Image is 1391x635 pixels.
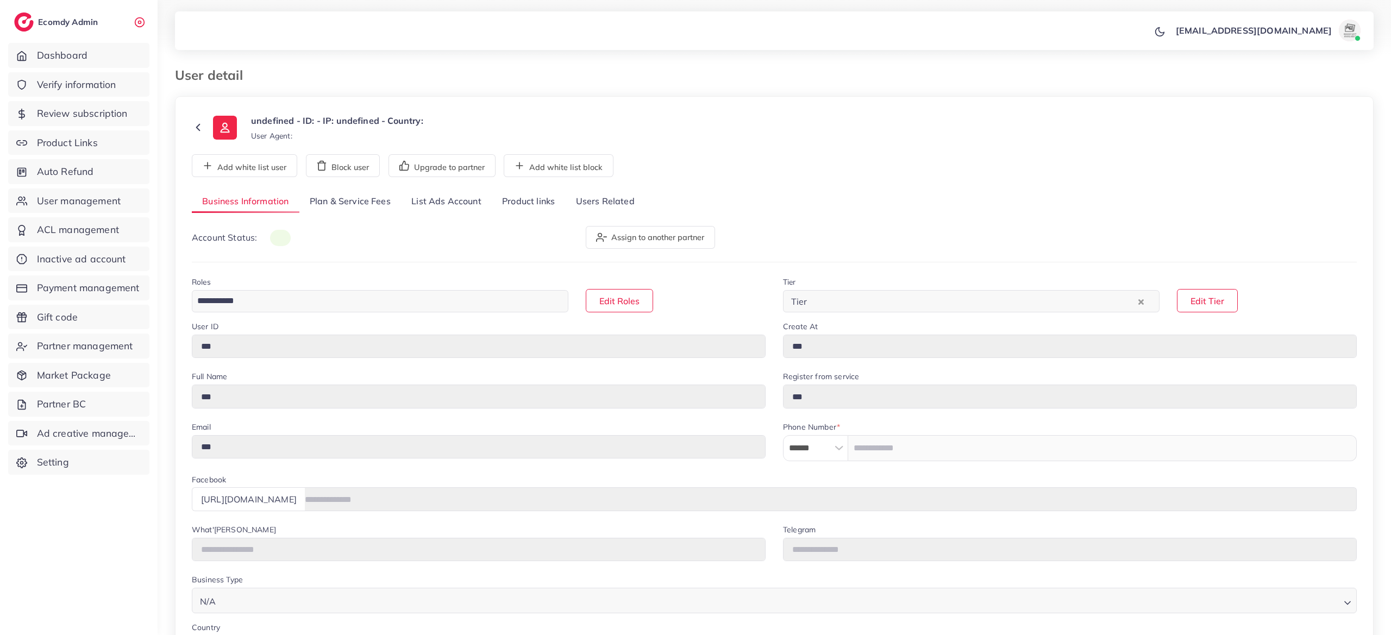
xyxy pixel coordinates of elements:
[37,426,141,441] span: Ad creative management
[8,130,149,155] a: Product Links
[251,130,292,141] small: User Agent:
[8,450,149,475] a: Setting
[175,67,252,83] h3: User detail
[401,190,492,213] a: List Ads Account
[192,588,1357,613] div: Search for option
[783,371,859,382] label: Register from service
[783,422,840,432] label: Phone Number
[37,310,78,324] span: Gift code
[192,276,211,287] label: Roles
[37,368,111,382] span: Market Package
[37,78,116,92] span: Verify information
[192,622,220,633] label: Country
[219,591,1339,609] input: Search for option
[192,524,276,535] label: What'[PERSON_NAME]
[8,421,149,446] a: Ad creative management
[192,371,227,382] label: Full Name
[565,190,644,213] a: Users Related
[586,226,715,249] button: Assign to another partner
[8,188,149,213] a: User management
[37,252,126,266] span: Inactive ad account
[504,154,613,177] button: Add white list block
[251,114,423,127] p: undefined - ID: - IP: undefined - Country:
[37,136,98,150] span: Product Links
[8,43,149,68] a: Dashboard
[789,293,810,310] span: Tier
[198,594,218,609] span: N/A
[783,321,818,332] label: Create At
[586,289,653,312] button: Edit Roles
[14,12,34,32] img: logo
[193,293,554,310] input: Search for option
[37,223,119,237] span: ACL management
[192,190,299,213] a: Business Information
[37,397,86,411] span: Partner BC
[306,154,380,177] button: Block user
[192,290,568,312] div: Search for option
[8,247,149,272] a: Inactive ad account
[8,275,149,300] a: Payment management
[8,217,149,242] a: ACL management
[783,290,1160,312] div: Search for option
[37,48,87,62] span: Dashboard
[37,455,69,469] span: Setting
[8,392,149,417] a: Partner BC
[192,154,297,177] button: Add white list user
[1176,24,1332,37] p: [EMAIL_ADDRESS][DOMAIN_NAME]
[8,305,149,330] a: Gift code
[192,474,226,485] label: Facebook
[37,194,121,208] span: User management
[37,281,140,295] span: Payment management
[37,106,128,121] span: Review subscription
[8,72,149,97] a: Verify information
[1138,295,1144,307] button: Clear Selected
[783,524,816,535] label: Telegram
[1170,20,1365,41] a: [EMAIL_ADDRESS][DOMAIN_NAME]avatar
[192,422,211,432] label: Email
[192,231,291,244] p: Account Status:
[389,154,496,177] button: Upgrade to partner
[299,190,401,213] a: Plan & Service Fees
[8,363,149,388] a: Market Package
[192,487,305,511] div: [URL][DOMAIN_NAME]
[8,101,149,126] a: Review subscription
[8,159,149,184] a: Auto Refund
[8,334,149,359] a: Partner management
[38,17,101,27] h2: Ecomdy Admin
[192,321,218,332] label: User ID
[37,339,133,353] span: Partner management
[1339,20,1361,41] img: avatar
[1177,289,1238,312] button: Edit Tier
[213,116,237,140] img: ic-user-info.36bf1079.svg
[783,276,796,287] label: Tier
[811,293,1136,310] input: Search for option
[37,165,94,179] span: Auto Refund
[492,190,565,213] a: Product links
[192,574,243,585] label: Business Type
[14,12,101,32] a: logoEcomdy Admin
